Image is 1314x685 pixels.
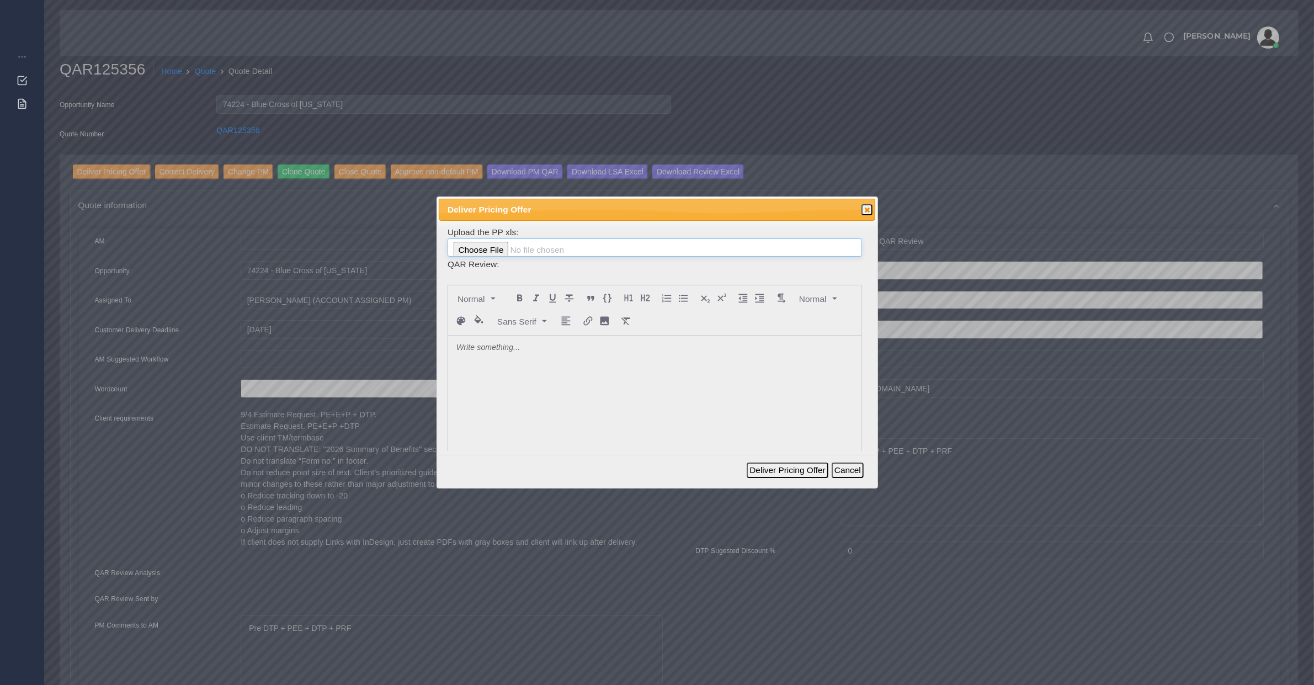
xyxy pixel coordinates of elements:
button: Cancel [832,463,864,478]
button: Close [861,204,873,215]
span: Deliver Pricing Offer [448,203,824,216]
button: Deliver Pricing Offer [747,463,828,478]
td: Upload the PP xls: [447,225,863,258]
td: QAR Review: [447,257,863,271]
